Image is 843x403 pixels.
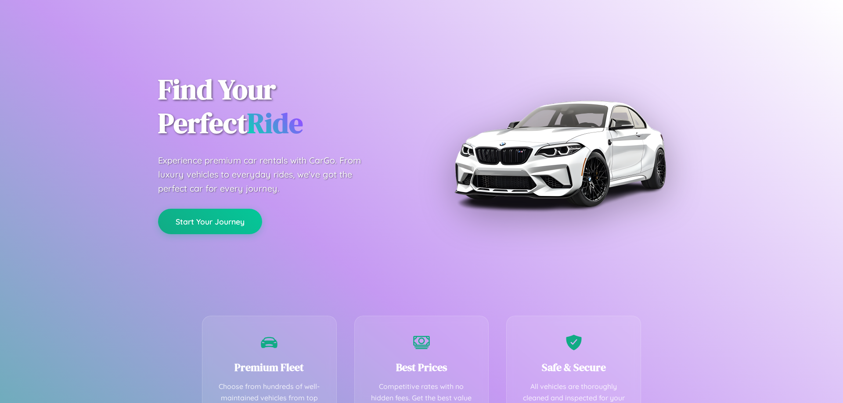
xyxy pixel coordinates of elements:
[520,360,627,374] h3: Safe & Secure
[158,209,262,234] button: Start Your Journey
[216,360,323,374] h3: Premium Fleet
[158,153,378,196] p: Experience premium car rentals with CarGo. From luxury vehicles to everyday rides, we've got the ...
[247,104,303,142] span: Ride
[158,73,408,140] h1: Find Your Perfect
[368,360,476,374] h3: Best Prices
[450,44,670,263] img: Premium BMW car rental vehicle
